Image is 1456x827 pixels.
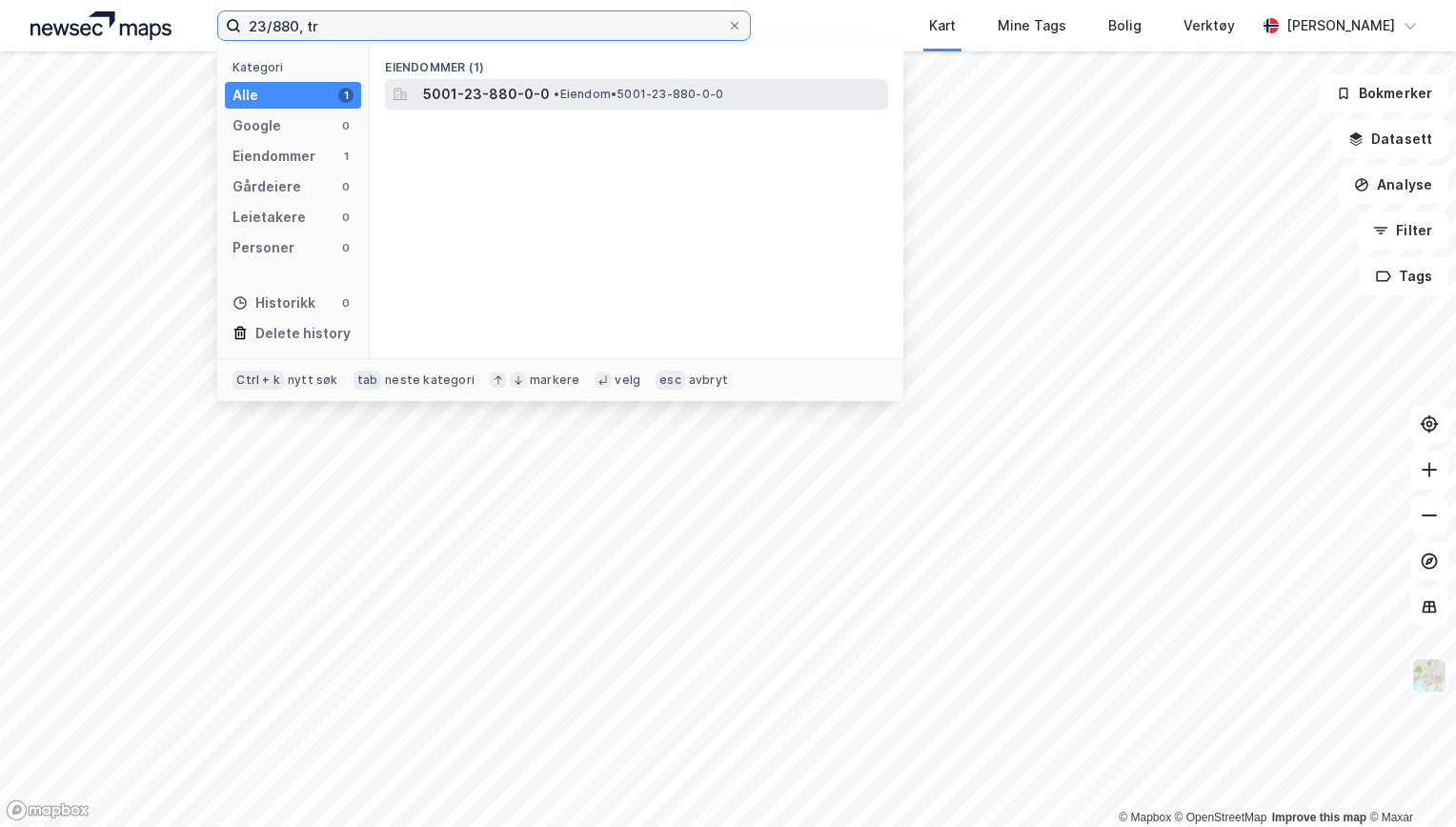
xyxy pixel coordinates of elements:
div: Kategori [233,60,361,74]
div: Delete history [255,322,351,345]
a: Mapbox homepage [6,799,90,821]
div: 0 [338,240,354,255]
div: neste kategori [385,373,475,388]
div: [PERSON_NAME] [1286,14,1395,37]
div: Mine Tags [998,14,1066,37]
span: Eiendom • 5001-23-880-0-0 [554,87,723,102]
div: 0 [338,118,354,133]
div: 0 [338,210,354,225]
div: nytt søk [288,373,338,388]
div: velg [615,373,640,388]
span: • [554,87,559,101]
div: 0 [338,295,354,311]
iframe: Chat Widget [1361,736,1456,827]
a: Mapbox [1119,811,1171,824]
div: 1 [338,88,354,103]
div: Ctrl + k [233,371,284,390]
a: OpenStreetMap [1175,811,1267,824]
div: Historikk [233,292,315,314]
div: tab [354,371,382,390]
div: Eiendommer [233,145,315,168]
a: Improve this map [1272,811,1366,824]
div: Personer [233,236,294,259]
div: esc [656,371,685,390]
div: Google [233,114,281,137]
button: Datasett [1332,120,1448,158]
button: Filter [1357,212,1448,250]
div: Eiendommer (1) [370,45,903,79]
div: avbryt [689,373,728,388]
img: logo.a4113a55bc3d86da70a041830d287a7e.svg [30,11,172,40]
button: Analyse [1338,166,1448,204]
div: Alle [233,84,258,107]
div: Leietakere [233,206,306,229]
img: Z [1411,657,1447,694]
div: Gårdeiere [233,175,301,198]
input: Søk på adresse, matrikkel, gårdeiere, leietakere eller personer [241,11,727,40]
div: Kontrollprogram for chat [1361,736,1456,827]
div: Verktøy [1183,14,1235,37]
div: Kart [929,14,956,37]
div: 1 [338,149,354,164]
button: Bokmerker [1320,74,1448,112]
div: markere [530,373,579,388]
button: Tags [1360,257,1448,295]
div: 0 [338,179,354,194]
span: 5001-23-880-0-0 [423,83,550,106]
div: Bolig [1108,14,1142,37]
